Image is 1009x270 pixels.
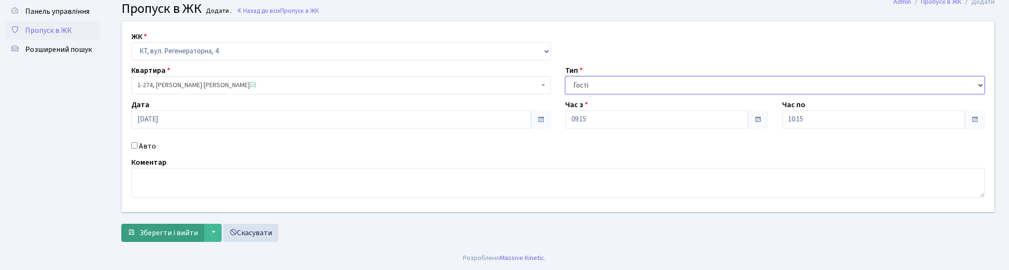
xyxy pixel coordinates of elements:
label: Авто [139,140,156,152]
label: Квартира [131,65,170,76]
a: Скасувати [223,224,278,242]
span: Панель управління [25,6,89,17]
span: Зберегти і вийти [139,228,198,238]
label: Час по [782,99,805,110]
a: Massive Kinetic [500,253,545,263]
label: Дата [131,99,149,110]
div: Розроблено . [463,253,546,263]
a: Панель управління [5,2,100,21]
span: 1-274, Ласкаржевська Юлія Володимирівна <span class='la la-check-square text-success'></span> [137,80,539,90]
a: Назад до всіхПропуск в ЖК [236,6,319,15]
label: Коментар [131,157,167,168]
a: Розширений пошук [5,40,100,59]
span: Пропуск в ЖК [25,25,72,36]
small: Додати . [205,7,232,15]
span: 1-274, Ласкаржевська Юлія Володимирівна <span class='la la-check-square text-success'></span> [131,76,551,94]
span: Пропуск в ЖК [280,6,319,15]
label: Час з [565,99,588,110]
a: Пропуск в ЖК [5,21,100,40]
button: Зберегти і вийти [121,224,204,242]
label: ЖК [131,31,147,42]
span: Розширений пошук [25,44,92,55]
label: Тип [565,65,583,76]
